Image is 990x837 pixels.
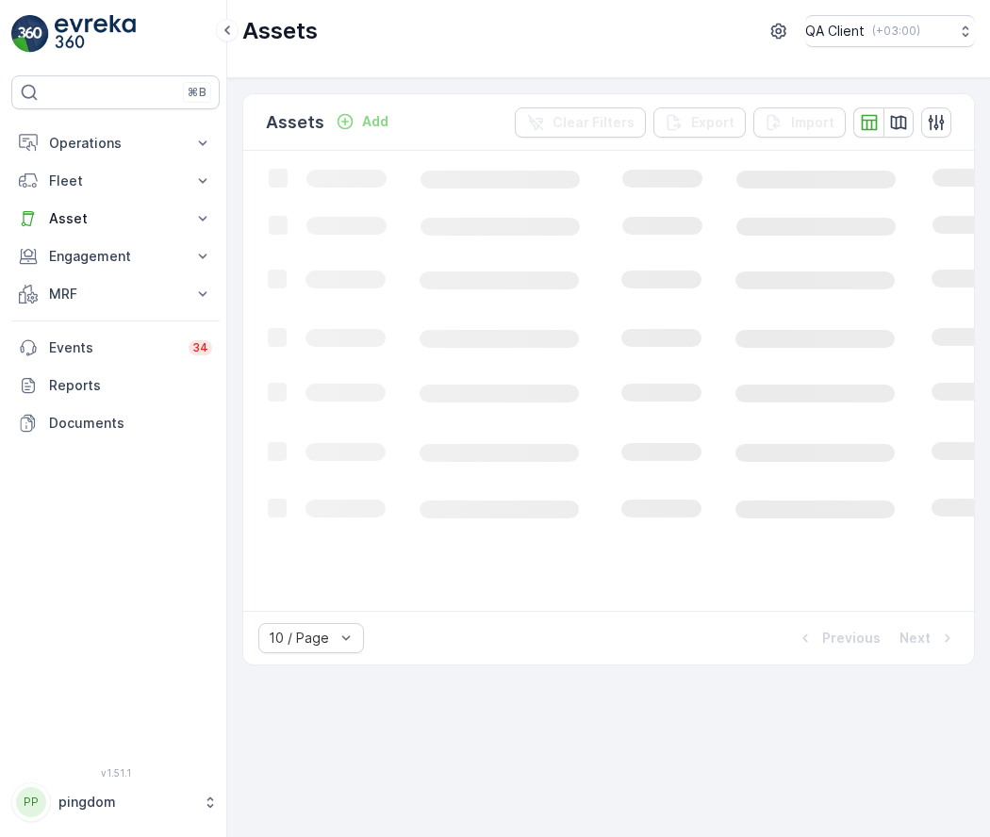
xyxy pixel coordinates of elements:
button: Import [753,107,846,138]
button: Clear Filters [515,107,646,138]
p: Operations [49,134,182,153]
p: ( +03:00 ) [872,24,920,39]
p: Engagement [49,247,182,266]
p: Export [691,113,734,132]
button: MRF [11,275,220,313]
button: PPpingdom [11,782,220,822]
p: Reports [49,376,212,395]
p: 34 [192,340,208,355]
p: Assets [266,109,324,136]
p: MRF [49,285,182,304]
p: QA Client [805,22,865,41]
button: Fleet [11,162,220,200]
p: Next [899,629,931,648]
button: Asset [11,200,220,238]
p: Clear Filters [553,113,635,132]
p: Import [791,113,834,132]
p: Events [49,338,177,357]
button: QA Client(+03:00) [805,15,975,47]
span: v 1.51.1 [11,767,220,779]
div: PP [16,787,46,817]
p: Add [362,112,388,131]
button: Export [653,107,746,138]
button: Engagement [11,238,220,275]
p: Assets [242,16,318,46]
a: Reports [11,367,220,404]
a: Events34 [11,329,220,367]
a: Documents [11,404,220,442]
button: Operations [11,124,220,162]
button: Next [898,627,959,649]
img: logo_light-DOdMpM7g.png [55,15,136,53]
p: pingdom [58,793,193,812]
p: Previous [822,629,881,648]
p: Fleet [49,172,182,190]
p: ⌘B [188,85,206,100]
button: Previous [794,627,883,649]
p: Documents [49,414,212,433]
img: logo [11,15,49,53]
button: Add [328,110,396,133]
p: Asset [49,209,182,228]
